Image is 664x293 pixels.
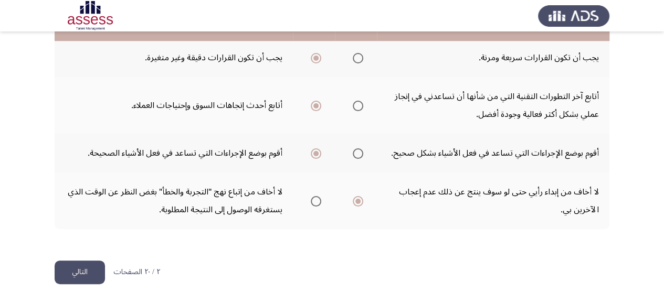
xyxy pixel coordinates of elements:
[538,1,609,30] img: Assess Talent Management logo
[55,77,293,134] td: أتابع أحدث إتجاهات السوق وإحتياجات العملاء.
[307,96,321,114] mat-radio-group: Select an option
[307,192,321,210] mat-radio-group: Select an option
[307,49,321,67] mat-radio-group: Select an option
[377,172,609,229] td: لا أخاف من إبداء رأيي حتى لو سوف ينتج عن ذلك عدم إعجاب الآخرين بي.
[307,144,321,162] mat-radio-group: Select an option
[377,134,609,172] td: أقوم بوضع الإجراءات التي تساعد في فعل الأشياء بشكل صحيح.
[349,192,363,210] mat-radio-group: Select an option
[377,77,609,134] td: أتابع آخر التطورات التقنية التي من شأنها أن تساعدني في إنجاز عملي بشكل أكثر فعالية وجودة أفضل.
[377,38,609,77] td: يجب أن تكون القرارات سريعة ومرنة.
[349,144,363,162] mat-radio-group: Select an option
[349,49,363,67] mat-radio-group: Select an option
[55,261,105,284] button: load next page
[113,268,161,277] p: ٢ / ٢٠ الصفحات
[55,134,293,172] td: أقوم بوضع الإجراءات التي تساعد في فعل الأشياء الصحيحة.
[55,172,293,229] td: لا أخاف من إتباع نهج "التجربة والخطأ" بغض النظر عن الوقت الذي يستغرقه الوصول إلى النتيجة المطلوبة.
[55,38,293,77] td: يجب أن تكون القرارات دقيقة وغير متغيرة.
[55,1,126,30] img: Assessment logo of Potentiality Assessment
[349,96,363,114] mat-radio-group: Select an option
